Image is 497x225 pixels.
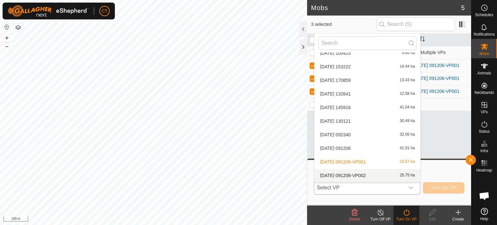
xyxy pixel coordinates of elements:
input: Search (S) [377,17,455,31]
span: [DATE] 091206 [320,146,351,151]
button: – [3,42,11,50]
span: Multiple VPs [414,50,446,55]
span: 5 [461,3,465,13]
button: Reset Map [3,23,11,31]
a: [DATE] 091206-VP001 [414,63,459,68]
a: Privacy Policy [128,217,152,222]
span: Status [479,129,490,133]
button: + [3,34,11,42]
div: dropdown trigger [404,181,417,194]
span: Notifications [474,32,495,36]
span: 24.57 ha [400,160,415,164]
th: VP [411,34,471,46]
a: Help [471,205,497,223]
span: VPs [480,110,488,114]
span: [DATE] 091206-VP002 [320,173,366,178]
span: [DATE] 153222 [320,64,351,69]
li: 2025-07-21 091206-VP002 [315,169,420,182]
span: [DATE] 092340 [320,132,351,137]
span: 14.44 ha [400,64,415,69]
span: Heatmap [476,168,492,172]
span: [DATE] 170859 [320,78,351,83]
li: 2025-06-06 170859 [315,74,420,87]
div: Open chat [475,186,494,206]
input: Search [318,36,416,50]
span: 25.75 ha [400,173,415,178]
span: Animals [477,71,491,75]
li: 2025-07-21 091206-VP001 [315,155,420,168]
img: Gallagher Logo [8,5,89,17]
span: [DATE] 091206-VP001 [320,160,366,164]
span: Neckbands [474,91,494,95]
td: - [411,98,471,111]
span: [DATE] 130121 [320,119,351,123]
span: Help [480,217,488,221]
span: 13.43 ha [400,78,415,83]
li: 2025-07-09 145916 [315,101,420,114]
span: [DATE] 145916 [320,105,351,110]
li: 2025-07-10 130121 [315,115,420,128]
li: 2025-07-21 091206 [315,142,420,155]
button: Turn On VP [423,182,464,194]
span: 41.91 ha [400,146,415,151]
span: 32.06 ha [400,132,415,137]
p-sorticon: Activate to sort [420,37,425,42]
span: Mobs [480,52,489,56]
span: Select VP [314,181,404,194]
span: [DATE] 100423 [320,51,351,55]
li: 2025-06-15 132641 [315,87,420,100]
span: Delete [349,217,360,221]
span: 30.49 ha [400,119,415,123]
span: 41.04 ha [400,105,415,110]
a: Contact Us [160,217,179,222]
span: Schedules [475,13,493,17]
div: Turn Off VP [368,216,393,222]
span: 3 selected [311,21,376,28]
a: [DATE] 091206-VP001 [414,89,459,94]
li: 2025-05-26 100423 [315,47,420,60]
span: CT [102,8,108,15]
h2: Mobs [311,4,461,12]
span: Infra [480,149,488,153]
span: [DATE] 132641 [320,92,351,96]
span: 8.86 ha [402,51,415,55]
a: [DATE] 091206-VP001 [414,76,459,81]
button: Map Layers [14,24,22,31]
div: Turn On VP [393,216,419,222]
span: Turn On VP [431,185,456,190]
div: Create [445,216,471,222]
li: 2025-07-11 092340 [315,128,420,141]
div: Edit [419,216,445,222]
span: 12.58 ha [400,92,415,96]
li: 2025-05-30 153222 [315,60,420,73]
